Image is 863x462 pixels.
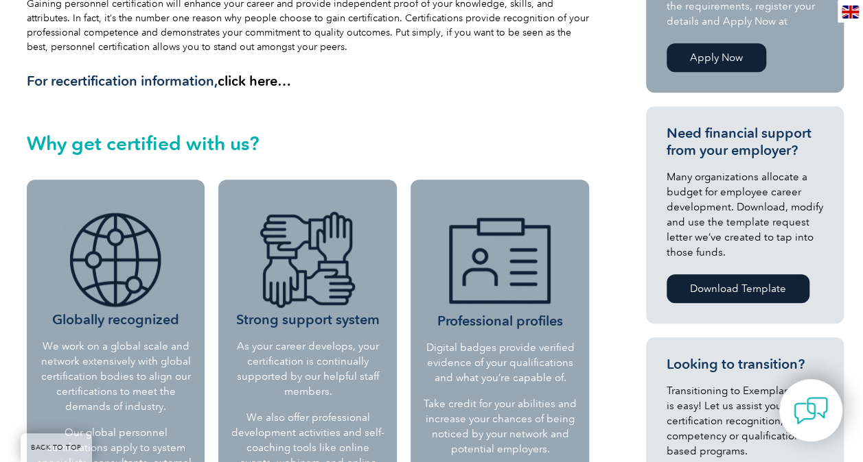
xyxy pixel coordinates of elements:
[667,125,823,159] h3: Need financial support from your employer?
[27,73,590,90] h3: For recertification information,
[667,169,823,260] p: Many organizations allocate a budget for employee career development. Download, modify and use th...
[37,339,195,414] p: We work on a global scale and network extensively with global certification bodies to align our c...
[422,396,577,457] p: Take credit for your abilities and increase your chances of being noticed by your network and pot...
[229,339,387,399] p: As your career develops, your certification is continually supported by our helpful staff members.
[667,356,823,373] h3: Looking to transition?
[37,208,195,328] h3: Globally recognized
[794,393,828,428] img: contact-chat.png
[422,340,577,385] p: Digital badges provide verified evidence of your qualifications and what you’re capable of.
[842,5,859,19] img: en
[229,208,387,328] h3: Strong support system
[27,132,590,154] h2: Why get certified with us?
[667,274,809,303] a: Download Template
[422,210,577,330] h3: Professional profiles
[667,383,823,459] p: Transitioning to Exemplar Global is easy! Let us assist you with our certification recognition, c...
[218,73,291,89] a: click here…
[21,433,92,462] a: BACK TO TOP
[667,43,766,72] a: Apply Now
